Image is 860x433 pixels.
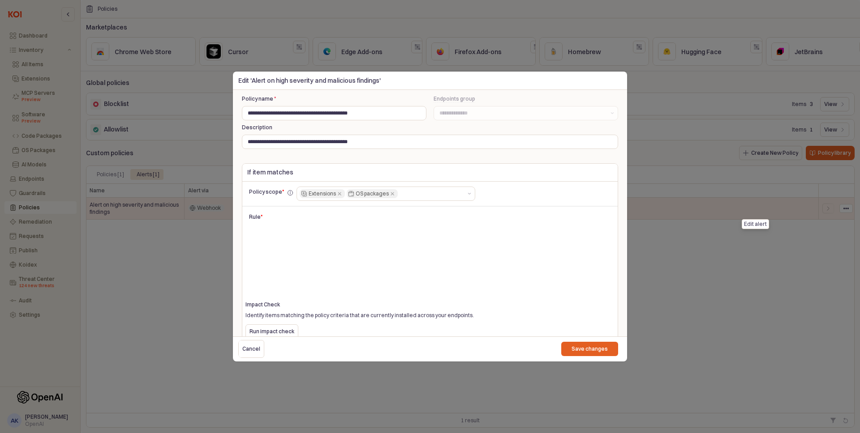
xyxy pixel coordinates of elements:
[434,95,475,102] span: Endpoints group
[238,76,622,85] p: Edit 'Alert on high severity and malicious findings'
[338,192,341,195] div: Remove Extensions
[309,189,336,198] div: Extensions
[245,324,298,339] button: Run impact check
[391,192,394,195] div: Remove OS packages
[572,345,608,352] p: Save changes
[242,95,276,102] span: Policy name
[242,345,260,352] p: Cancel
[238,340,264,358] button: Cancel
[249,188,284,196] p: Policy scope
[242,124,272,131] span: Description
[245,222,615,289] iframe: QueryBuildingItay
[247,167,613,177] p: If item matches
[607,106,618,120] button: Show suggestions
[249,328,294,335] p: Run impact check
[464,187,475,200] button: Show suggestions
[561,342,618,356] button: Save changes
[245,311,615,319] p: Identify items matching the policy criteria that are currently installed across your endpoints.
[249,213,336,221] p: Rule
[356,189,389,198] div: OS packages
